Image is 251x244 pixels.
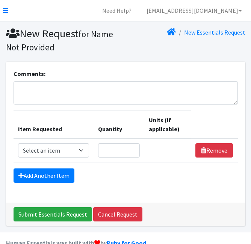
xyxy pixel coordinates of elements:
[94,111,145,139] th: Quantity
[93,207,142,221] a: Cancel Request
[14,168,74,183] a: Add Another Item
[141,3,248,18] a: [EMAIL_ADDRESS][DOMAIN_NAME]
[144,111,191,139] th: Units (if applicable)
[96,3,138,18] a: Need Help?
[184,29,245,36] a: New Essentials Request
[14,69,45,78] label: Comments:
[14,207,92,221] input: Submit Essentials Request
[6,29,113,53] small: for Name Not Provided
[14,111,94,139] th: Item Requested
[6,27,123,53] h1: New Request
[195,143,233,158] a: Remove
